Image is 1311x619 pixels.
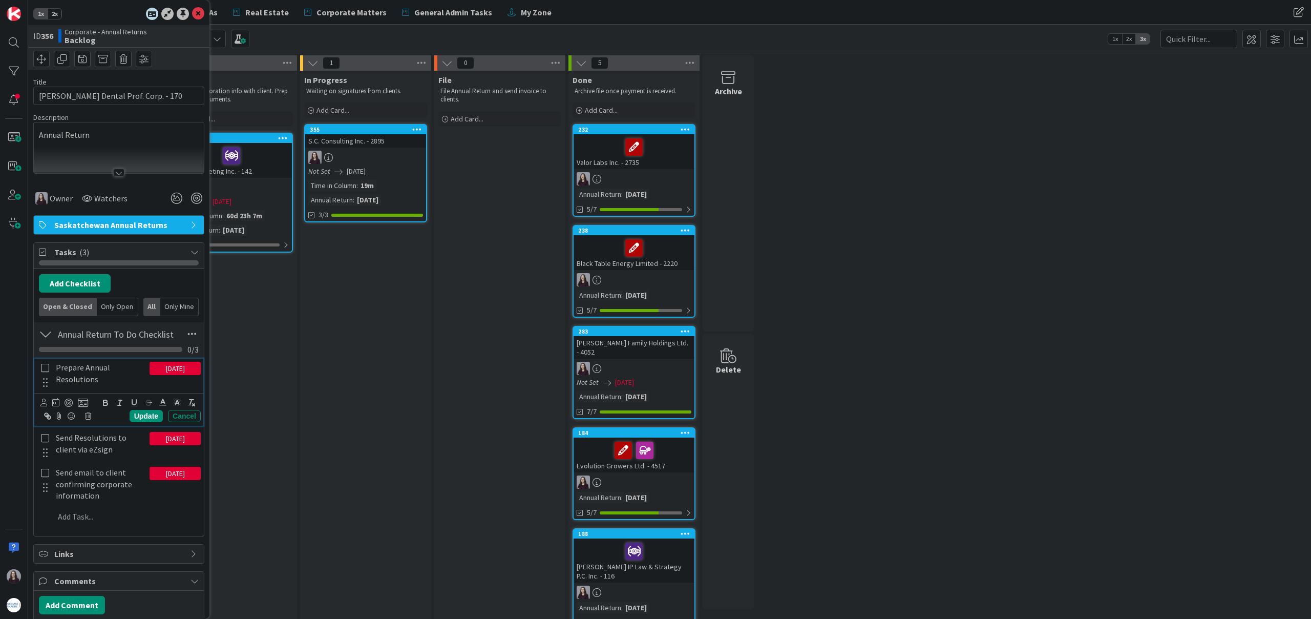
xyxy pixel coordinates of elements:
[227,3,295,22] a: Real Estate
[574,226,694,235] div: 238
[623,602,649,613] div: [DATE]
[56,432,145,455] p: Send Resolutions to client via eZsign
[615,377,634,388] span: [DATE]
[308,167,330,176] i: Not Set
[623,492,649,503] div: [DATE]
[306,87,425,95] p: Waiting on signatures from clients.
[451,114,483,123] span: Add Card...
[1122,34,1136,44] span: 2x
[150,467,201,480] div: [DATE]
[356,180,358,191] span: :
[578,530,694,538] div: 188
[521,6,552,18] span: My Zone
[33,87,204,105] input: type card name here...
[577,378,599,387] i: Not Set
[587,204,597,215] span: 5/7
[587,305,597,316] span: 5/7
[573,326,695,419] a: 283[PERSON_NAME] Family Holdings Ltd. - 4052BCNot Set[DATE]Annual Return:[DATE]7/7
[7,598,21,612] img: avatar
[577,290,621,301] div: Annual Return
[143,298,160,316] div: All
[39,596,105,614] button: Add Comment
[308,180,356,191] div: Time in Column
[347,166,366,177] span: [DATE]
[35,192,48,204] img: BC
[305,125,426,134] div: 355
[354,194,381,205] div: [DATE]
[54,246,185,258] span: Tasks
[574,235,694,270] div: Black Table Energy Limited - 2220
[578,227,694,234] div: 238
[1136,34,1150,44] span: 3x
[170,133,293,253] a: 272Inland Marketing Inc. - 142BCNot Set[DATE]Time in Column:60d 23h 7mAnnual Return:[DATE]0/3
[187,343,199,356] span: 0 / 3
[591,57,608,69] span: 5
[1160,30,1237,48] input: Quick Filter...
[574,172,694,185] div: BC
[578,126,694,133] div: 232
[574,428,694,472] div: 184Evolution Growers Ltd. - 4517
[316,6,387,18] span: Corporate Matters
[585,106,618,115] span: Add Card...
[574,125,694,134] div: 232
[7,569,21,584] img: BC
[574,529,694,539] div: 188
[54,575,185,587] span: Comments
[54,325,178,343] input: Add Checklist...
[220,224,247,236] div: [DATE]
[65,36,147,44] b: Backlog
[54,548,185,560] span: Links
[65,28,147,36] span: Corporate - Annual Returns
[33,77,47,87] label: Title
[574,362,694,375] div: BC
[172,87,291,104] p: Confirm corporation info with client. Prep and send documents.
[150,362,201,375] div: [DATE]
[319,210,328,220] span: 3/3
[457,57,474,69] span: 0
[171,134,292,178] div: 272Inland Marketing Inc. - 142
[577,172,590,185] img: BC
[353,194,354,205] span: :
[574,438,694,472] div: Evolution Growers Ltd. - 4517
[310,126,426,133] div: 355
[33,113,69,122] span: Description
[39,298,97,316] div: Open & Closed
[574,476,694,489] div: BC
[577,189,621,200] div: Annual Return
[396,3,498,22] a: General Admin Tasks
[574,134,694,169] div: Valor Labs Inc. - 2735
[50,192,73,204] span: Owner
[577,586,590,599] img: BC
[171,134,292,143] div: 272
[623,189,649,200] div: [DATE]
[623,290,649,301] div: [DATE]
[621,290,623,301] span: :
[577,476,590,489] img: BC
[298,3,393,22] a: Corporate Matters
[574,529,694,583] div: 188[PERSON_NAME] IP Law & Strategy P.C. Inc. - 116
[574,327,694,336] div: 283
[48,9,61,19] span: 2x
[716,363,741,376] div: Delete
[577,362,590,375] img: BC
[54,219,185,231] span: Saskatchewan Annual Returns
[574,539,694,583] div: [PERSON_NAME] IP Law & Strategy P.C. Inc. - 116
[56,362,145,385] p: Prepare Annual Resolutions
[587,406,597,417] span: 7/7
[623,391,649,402] div: [DATE]
[41,31,53,41] b: 356
[34,9,48,19] span: 1x
[578,328,694,335] div: 283
[316,106,349,115] span: Add Card...
[621,189,623,200] span: :
[224,210,265,221] div: 60d 23h 7m
[304,75,347,85] span: In Progress
[160,298,199,316] div: Only Mine
[1108,34,1122,44] span: 1x
[574,428,694,438] div: 184
[308,151,322,164] img: BC
[358,180,376,191] div: 19m
[414,6,492,18] span: General Admin Tasks
[171,143,292,178] div: Inland Marketing Inc. - 142
[577,273,590,286] img: BC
